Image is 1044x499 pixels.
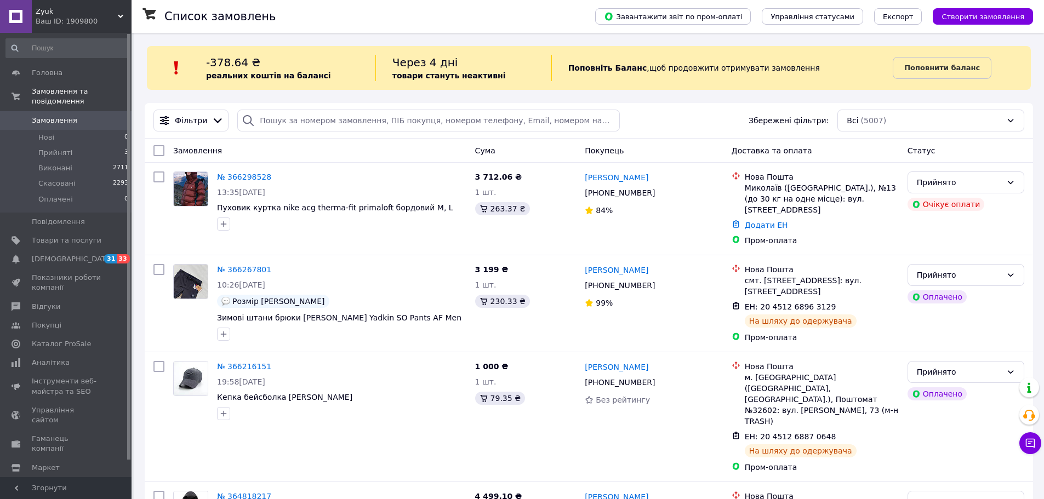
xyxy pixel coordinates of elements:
[32,273,101,292] span: Показники роботи компанії
[604,12,742,21] span: Завантажити звіт по пром-оплаті
[908,387,967,400] div: Оплачено
[113,163,128,173] span: 2711
[595,8,751,25] button: Завантажити звіт по пром-оплаті
[217,377,265,386] span: 19:58[DATE]
[585,378,655,387] span: [PHONE_NUMBER]
[217,313,461,322] a: Зимові штани брюки [PERSON_NAME] Yadkin SO Pants AF Men
[745,462,899,473] div: Пром-оплата
[164,10,276,23] h1: Список замовлень
[104,254,117,263] span: 31
[173,264,208,299] a: Фото товару
[585,172,648,183] a: [PERSON_NAME]
[475,362,509,371] span: 1 000 ₴
[217,188,265,197] span: 13:35[DATE]
[933,8,1033,25] button: Створити замовлення
[475,265,509,274] span: 3 199 ₴
[36,16,132,26] div: Ваш ID: 1909800
[32,463,60,473] span: Маркет
[32,217,85,227] span: Повідомлення
[206,56,260,69] span: -378.64 ₴
[117,254,129,263] span: 33
[174,265,208,298] img: Фото товару
[596,395,650,404] span: Без рейтингу
[745,361,899,372] div: Нова Пошта
[38,148,72,158] span: Прийняті
[745,332,899,343] div: Пром-оплата
[217,203,453,212] span: Пуховик куртка nike acg therma-fit primaloft бордовий M, L
[174,172,208,206] img: Фото товару
[217,173,271,181] a: № 366298528
[732,146,812,155] span: Доставка та оплата
[217,362,271,371] a: № 366216151
[745,264,899,275] div: Нова Пошта
[475,188,497,197] span: 1 шт.
[762,8,863,25] button: Управління статусами
[32,405,101,425] span: Управління сайтом
[32,68,62,78] span: Головна
[113,179,128,188] span: 2293
[585,362,648,372] a: [PERSON_NAME]
[124,148,128,158] span: 3
[1019,432,1041,454] button: Чат з покупцем
[32,339,91,349] span: Каталог ProSale
[904,64,980,72] b: Поповнити баланс
[36,7,118,16] span: Zyuk
[847,115,858,126] span: Всі
[596,299,613,307] span: 99%
[475,173,522,181] span: 3 712.06 ₴
[745,302,836,311] span: ЕН: 20 4512 6896 3129
[908,146,935,155] span: Статус
[585,188,655,197] span: [PHONE_NUMBER]
[475,295,530,308] div: 230.33 ₴
[124,194,128,204] span: 0
[173,146,222,155] span: Замовлення
[917,176,1002,188] div: Прийнято
[745,275,899,297] div: смт. [STREET_ADDRESS]: вул. [STREET_ADDRESS]
[32,376,101,396] span: Інструменти веб-майстра та SEO
[745,372,899,427] div: м. [GEOGRAPHIC_DATA] ([GEOGRAPHIC_DATA], [GEOGRAPHIC_DATA].), Поштомат №32602: вул. [PERSON_NAME]...
[174,362,208,395] img: Фото товару
[173,361,208,396] a: Фото товару
[745,314,857,328] div: На шляху до одержувача
[38,163,72,173] span: Виконані
[237,110,619,131] input: Пошук за номером замовлення, ПІБ покупця, номером телефону, Email, номером накладної
[861,116,887,125] span: (5007)
[217,280,265,289] span: 10:26[DATE]
[745,171,899,182] div: Нова Пошта
[475,377,497,386] span: 1 шт.
[38,133,54,142] span: Нові
[32,434,101,454] span: Гаманець компанії
[745,432,836,441] span: ЕН: 20 4512 6887 0648
[568,64,647,72] b: Поповніть Баланс
[745,235,899,246] div: Пром-оплата
[922,12,1033,20] a: Створити замовлення
[5,38,129,58] input: Пошук
[551,55,893,81] div: , щоб продовжити отримувати замовлення
[32,358,70,368] span: Аналітика
[32,254,113,264] span: [DEMOGRAPHIC_DATA]
[392,56,458,69] span: Через 4 дні
[173,171,208,207] a: Фото товару
[175,115,207,126] span: Фільтри
[206,71,331,80] b: реальних коштів на балансі
[32,302,60,312] span: Відгуки
[32,87,132,106] span: Замовлення та повідомлення
[38,194,73,204] span: Оплачені
[745,444,857,457] div: На шляху до одержувача
[475,280,497,289] span: 1 шт.
[217,265,271,274] a: № 366267801
[232,297,325,306] span: Розмір [PERSON_NAME]
[124,133,128,142] span: 0
[745,182,899,215] div: Миколаїв ([GEOGRAPHIC_DATA].), №13 (до 30 кг на одне місце): вул. [STREET_ADDRESS]
[392,71,506,80] b: товари стануть неактивні
[585,281,655,290] span: [PHONE_NUMBER]
[908,198,985,211] div: Очікує оплати
[475,392,525,405] div: 79.35 ₴
[32,320,61,330] span: Покупці
[217,393,352,402] a: Кепка бейсболка [PERSON_NAME]
[749,115,829,126] span: Збережені фільтри:
[168,60,185,76] img: :exclamation:
[585,146,624,155] span: Покупець
[883,13,914,21] span: Експорт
